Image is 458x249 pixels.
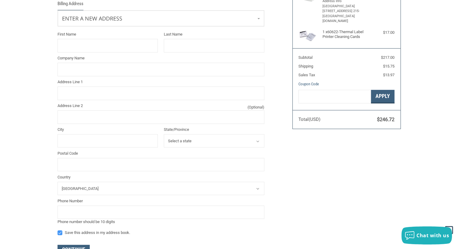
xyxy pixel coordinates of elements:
label: Save this address in my address book. [58,230,264,235]
button: Apply [371,90,394,103]
button: Chat with us [401,226,452,244]
legend: Billing Address [58,0,83,10]
span: $13.97 [383,73,394,77]
div: Phone number should be 10 digits [58,219,264,225]
label: Phone Number [58,198,264,204]
label: Last Name [164,31,264,37]
h4: 1 x 60622-Thermal Label Printer Cleaning Cards [322,30,369,39]
a: Enter or select a different address [58,11,264,26]
label: Address Line 1 [58,79,264,85]
label: City [58,127,158,133]
label: First Name [58,31,158,37]
span: $217.00 [381,55,394,60]
label: Country [58,174,264,180]
span: $246.72 [377,117,394,122]
label: State/Province [164,127,264,133]
label: Postal Code [58,150,264,156]
input: Gift Certificate or Coupon Code [298,90,371,103]
span: Shipping [298,64,313,68]
span: Chat with us [416,232,449,239]
span: Subtotal [298,55,313,60]
small: (Optional) [248,104,264,110]
span: Total (USD) [298,117,320,122]
div: $17.00 [370,30,394,36]
span: Enter a new address [62,15,122,22]
label: Company Name [58,55,264,61]
span: Sales Tax [298,73,315,77]
a: Coupon Code [298,82,319,86]
label: Address Line 2 [58,103,264,109]
span: $15.75 [383,64,394,68]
